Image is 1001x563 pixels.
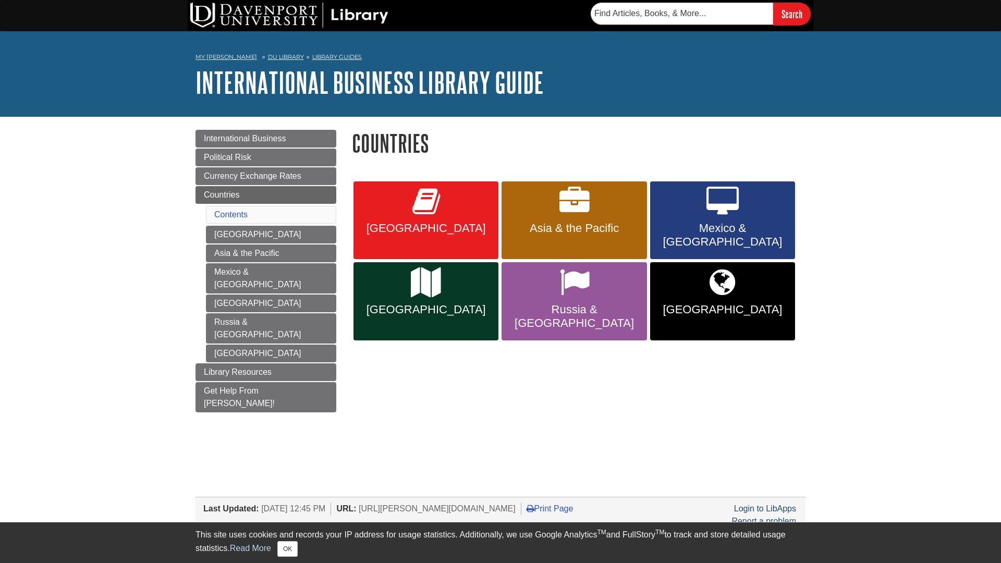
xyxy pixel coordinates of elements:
a: Countries [196,186,336,204]
a: My [PERSON_NAME] [196,53,257,62]
a: Currency Exchange Rates [196,167,336,185]
span: [URL][PERSON_NAME][DOMAIN_NAME] [359,504,516,513]
a: Asia & the Pacific [206,244,336,262]
span: URL: [336,504,356,513]
a: Russia & [GEOGRAPHIC_DATA] [502,262,646,340]
span: [GEOGRAPHIC_DATA] [361,222,491,235]
input: Search [773,3,811,25]
span: Mexico & [GEOGRAPHIC_DATA] [658,222,787,249]
a: Library Guides [312,53,362,60]
span: Political Risk [204,153,251,162]
a: DU Library [268,53,304,60]
a: Print Page [527,504,573,513]
span: Russia & [GEOGRAPHIC_DATA] [509,303,639,330]
a: International Business Library Guide [196,66,544,99]
div: Guide Page Menu [196,130,336,412]
a: Russia & [GEOGRAPHIC_DATA] [206,313,336,344]
a: Library Resources [196,363,336,381]
span: Currency Exchange Rates [204,172,301,180]
a: Login to LibApps [734,504,796,513]
span: International Business [204,134,286,143]
a: Contents [214,210,248,219]
span: Asia & the Pacific [509,222,639,235]
span: [GEOGRAPHIC_DATA] [361,303,491,316]
a: Asia & the Pacific [502,181,646,260]
nav: breadcrumb [196,50,805,67]
i: Print Page [527,504,534,512]
a: Mexico & [GEOGRAPHIC_DATA] [206,263,336,293]
input: Find Articles, Books, & More... [591,3,773,25]
a: [GEOGRAPHIC_DATA] [206,295,336,312]
span: [DATE] 12:45 PM [261,504,325,513]
a: Report a problem [731,517,796,525]
a: Political Risk [196,149,336,166]
a: [GEOGRAPHIC_DATA] [353,181,498,260]
form: Searches DU Library's articles, books, and more [591,3,811,25]
span: [GEOGRAPHIC_DATA] [658,303,787,316]
span: Get Help From [PERSON_NAME]! [204,386,275,408]
sup: TM [655,529,664,536]
img: DU Library [190,3,388,28]
a: Read More [230,544,271,553]
a: [GEOGRAPHIC_DATA] [650,262,795,340]
a: International Business [196,130,336,148]
h1: Countries [352,130,805,156]
span: Last Updated: [203,504,259,513]
a: [GEOGRAPHIC_DATA] [206,226,336,243]
button: Close [277,541,298,557]
a: [GEOGRAPHIC_DATA] [206,345,336,362]
span: Library Resources [204,368,272,376]
a: [GEOGRAPHIC_DATA] [353,262,498,340]
sup: TM [597,529,606,536]
div: This site uses cookies and records your IP address for usage statistics. Additionally, we use Goo... [196,529,805,557]
a: Get Help From [PERSON_NAME]! [196,382,336,412]
span: Countries [204,190,239,199]
a: Mexico & [GEOGRAPHIC_DATA] [650,181,795,260]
